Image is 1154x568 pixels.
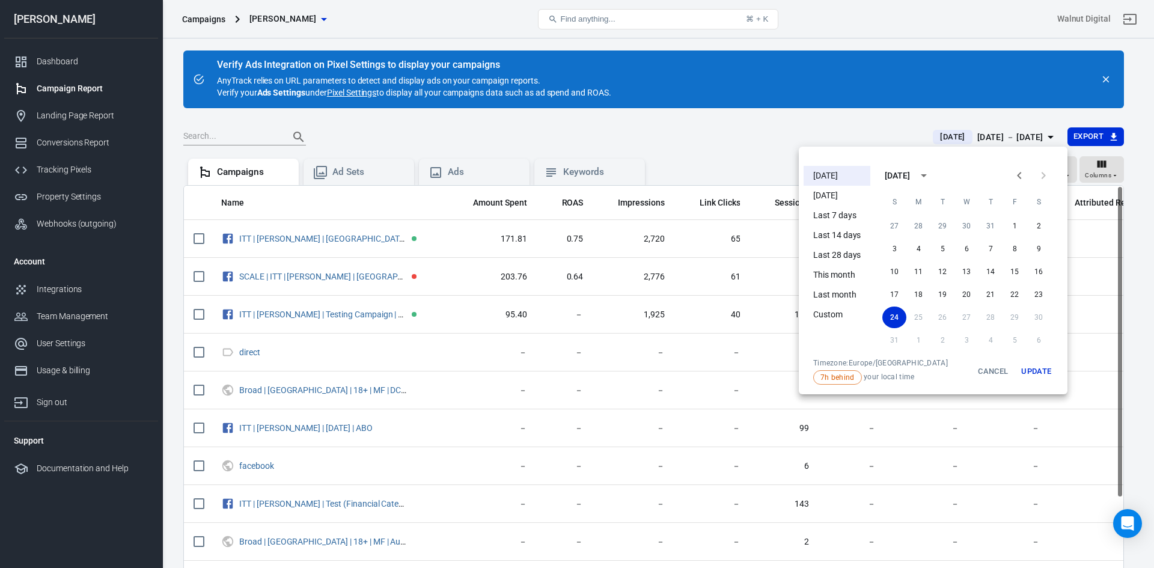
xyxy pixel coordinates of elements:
[882,215,906,237] button: 27
[882,261,906,282] button: 10
[906,261,930,282] button: 11
[978,284,1003,305] button: 21
[956,190,977,214] span: Wednesday
[1004,190,1025,214] span: Friday
[1028,190,1049,214] span: Saturday
[884,190,905,214] span: Sunday
[816,372,859,383] span: 7h behind
[882,307,906,328] button: 24
[930,238,954,260] button: 5
[813,358,948,368] div: Timezone: Europe/[GEOGRAPHIC_DATA]
[1027,284,1051,305] button: 23
[804,305,870,325] li: Custom
[914,165,934,186] button: calendar view is open, switch to year view
[882,238,906,260] button: 3
[882,284,906,305] button: 17
[954,238,978,260] button: 6
[954,284,978,305] button: 20
[906,284,930,305] button: 18
[1003,238,1027,260] button: 8
[908,190,929,214] span: Monday
[932,190,953,214] span: Tuesday
[1003,215,1027,237] button: 1
[804,225,870,245] li: Last 14 days
[804,285,870,305] li: Last month
[906,215,930,237] button: 28
[906,238,930,260] button: 4
[885,169,910,182] div: [DATE]
[813,370,948,385] span: your local time
[1027,261,1051,282] button: 16
[954,261,978,282] button: 13
[1027,238,1051,260] button: 9
[930,261,954,282] button: 12
[1027,215,1051,237] button: 2
[1003,284,1027,305] button: 22
[978,238,1003,260] button: 7
[804,186,870,206] li: [DATE]
[954,215,978,237] button: 30
[930,215,954,237] button: 29
[930,284,954,305] button: 19
[978,215,1003,237] button: 31
[1003,261,1027,282] button: 15
[1017,358,1055,385] button: Update
[804,245,870,265] li: Last 28 days
[974,358,1012,385] button: Cancel
[978,261,1003,282] button: 14
[804,265,870,285] li: This month
[1113,509,1142,538] div: Open Intercom Messenger
[980,190,1001,214] span: Thursday
[804,206,870,225] li: Last 7 days
[804,166,870,186] li: [DATE]
[1007,163,1031,188] button: Previous month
